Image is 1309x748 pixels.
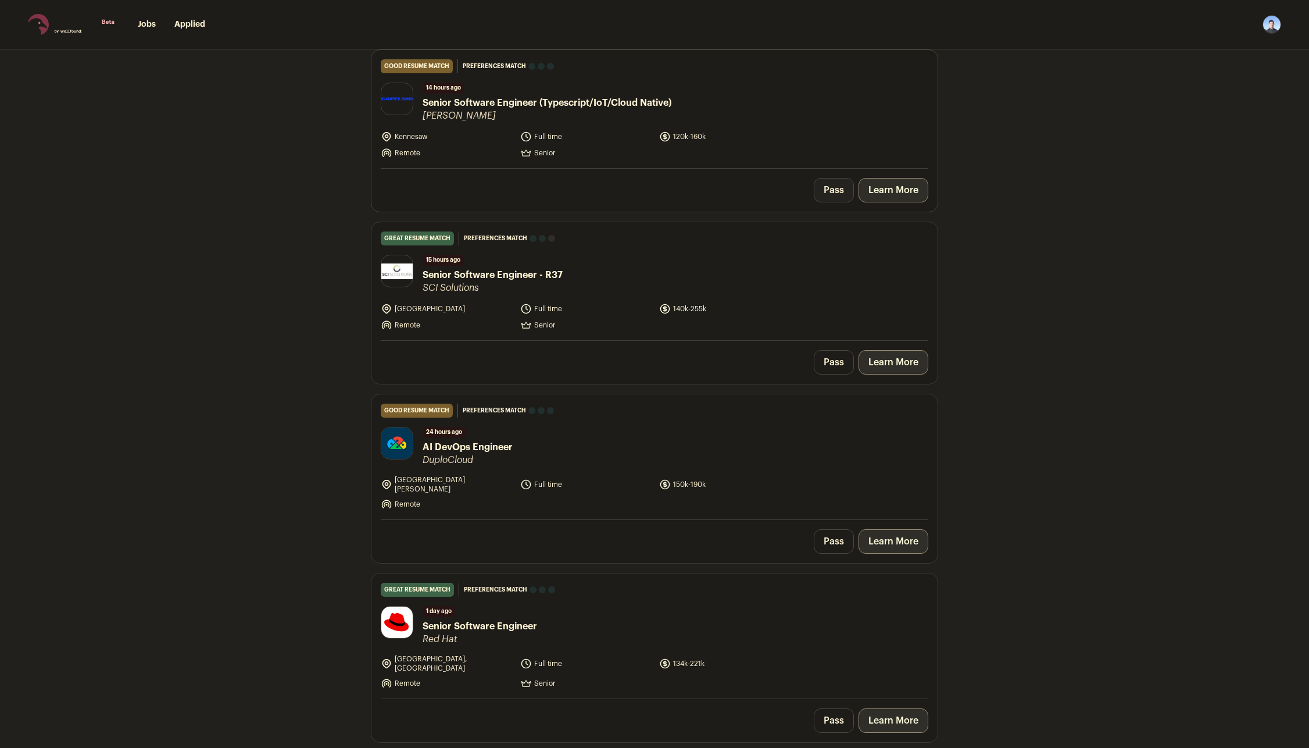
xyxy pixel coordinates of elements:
li: Senior [520,319,653,331]
span: Senior Software Engineer [423,619,537,633]
img: 75808a47e997fa41f18b2dbb380cc8909b5ca2d2bd4b97e2ba7cc56fe568ddad.jpg [381,263,413,279]
li: 150k-190k [659,475,792,494]
button: Pass [814,708,854,733]
li: Senior [520,678,653,689]
li: Full time [520,131,653,143]
div: great resume match [381,583,454,597]
li: Senior [520,147,653,159]
a: great resume match Preferences match 1 day ago Senior Software Engineer Red Hat [GEOGRAPHIC_DATA]... [371,574,938,699]
span: Preferences match [463,60,526,72]
li: Remote [381,678,513,689]
li: [GEOGRAPHIC_DATA][PERSON_NAME] [381,475,513,494]
a: good resume match Preferences match 24 hours ago AI DevOps Engineer DuploCloud [GEOGRAPHIC_DATA][... [371,394,938,519]
button: Pass [814,529,854,554]
img: 4caddea1a62c977d6e8f8583526e38089aaf10dc59ea9bda888554d5c88fb485.jpg [381,428,413,459]
a: Learn More [859,350,928,375]
button: Open dropdown [1262,15,1281,34]
a: Learn More [859,708,928,733]
img: 10600165-medium_jpg [1262,15,1281,34]
img: 55613843320608e5ea6d9f8380b935d38e4c674504860b916d577983db7aedc2.png [381,89,413,109]
span: AI DevOps Engineer [423,440,513,454]
li: Remote [381,498,513,510]
li: Kennesaw [381,131,513,143]
li: Full time [520,654,653,673]
a: great resume match Preferences match 15 hours ago Senior Software Engineer - R37 SCI Solutions [G... [371,222,938,340]
span: SCI Solutions [423,282,563,294]
a: Learn More [859,178,928,202]
div: good resume match [381,404,453,418]
span: 15 hours ago [423,255,464,266]
a: Applied [174,20,205,29]
li: Full time [520,303,653,315]
li: 120k-160k [659,131,792,143]
div: great resume match [381,231,454,245]
button: Pass [814,350,854,375]
span: [PERSON_NAME] [423,110,671,122]
button: Pass [814,178,854,202]
li: Remote [381,319,513,331]
img: 3505fba47afc650b6d4c954687356ce081ab6c2b3038d818b58fbf855f23b7ee.jpg [381,607,413,638]
li: 140k-255k [659,303,792,315]
span: Preferences match [464,233,527,244]
div: good resume match [381,59,453,73]
li: [GEOGRAPHIC_DATA], [GEOGRAPHIC_DATA] [381,654,513,673]
span: 14 hours ago [423,83,464,94]
li: [GEOGRAPHIC_DATA] [381,303,513,315]
a: good resume match Preferences match 14 hours ago Senior Software Engineer (Typescript/IoT/Cloud N... [371,50,938,168]
span: DuploCloud [423,454,513,466]
li: Full time [520,475,653,494]
li: Remote [381,147,513,159]
span: Senior Software Engineer - R37 [423,268,563,282]
span: Preferences match [464,584,527,596]
span: Senior Software Engineer (Typescript/IoT/Cloud Native) [423,96,671,110]
span: 1 day ago [423,606,455,617]
span: Preferences match [463,405,526,416]
span: 24 hours ago [423,427,466,438]
a: Jobs [138,20,156,29]
a: Learn More [859,529,928,554]
span: Red Hat [423,633,537,645]
li: 134k-221k [659,654,792,673]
